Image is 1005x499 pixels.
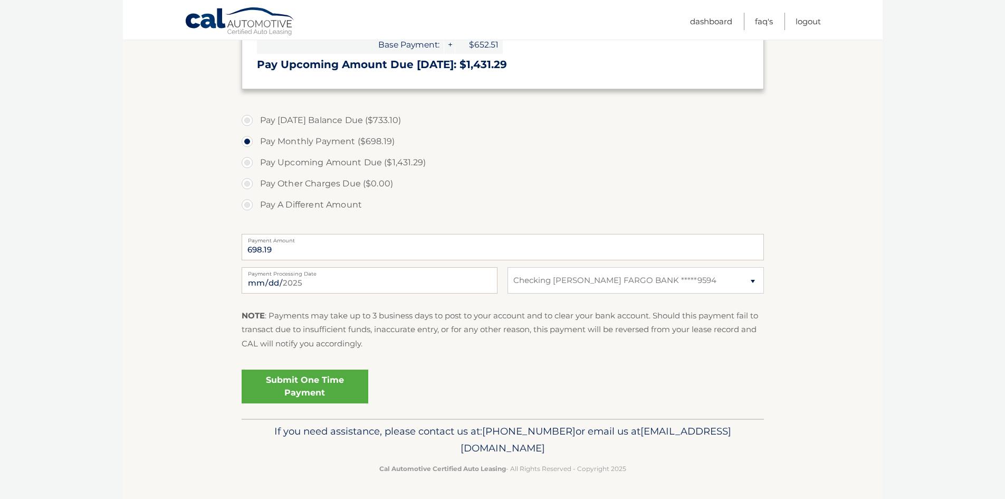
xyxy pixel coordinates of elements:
p: : Payments may take up to 3 business days to post to your account and to clear your bank account.... [242,309,764,351]
label: Payment Processing Date [242,267,497,276]
label: Pay Monthly Payment ($698.19) [242,131,764,152]
input: Payment Date [242,267,497,294]
label: Pay Other Charges Due ($0.00) [242,173,764,194]
p: - All Rights Reserved - Copyright 2025 [248,463,757,474]
a: FAQ's [755,13,773,30]
span: $652.51 [455,35,503,54]
a: Cal Automotive [185,7,295,37]
span: Base Payment: [257,35,444,54]
label: Payment Amount [242,234,764,242]
h3: Pay Upcoming Amount Due [DATE]: $1,431.29 [257,58,749,71]
label: Pay Upcoming Amount Due ($1,431.29) [242,152,764,173]
strong: NOTE [242,310,265,321]
a: Logout [796,13,821,30]
p: If you need assistance, please contact us at: or email us at [248,423,757,457]
span: [PHONE_NUMBER] [482,425,576,437]
input: Payment Amount [242,234,764,260]
label: Pay A Different Amount [242,194,764,215]
a: Submit One Time Payment [242,370,368,403]
strong: Cal Automotive Certified Auto Leasing [379,465,506,473]
label: Pay [DATE] Balance Due ($733.10) [242,110,764,131]
span: + [444,35,455,54]
a: Dashboard [690,13,732,30]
